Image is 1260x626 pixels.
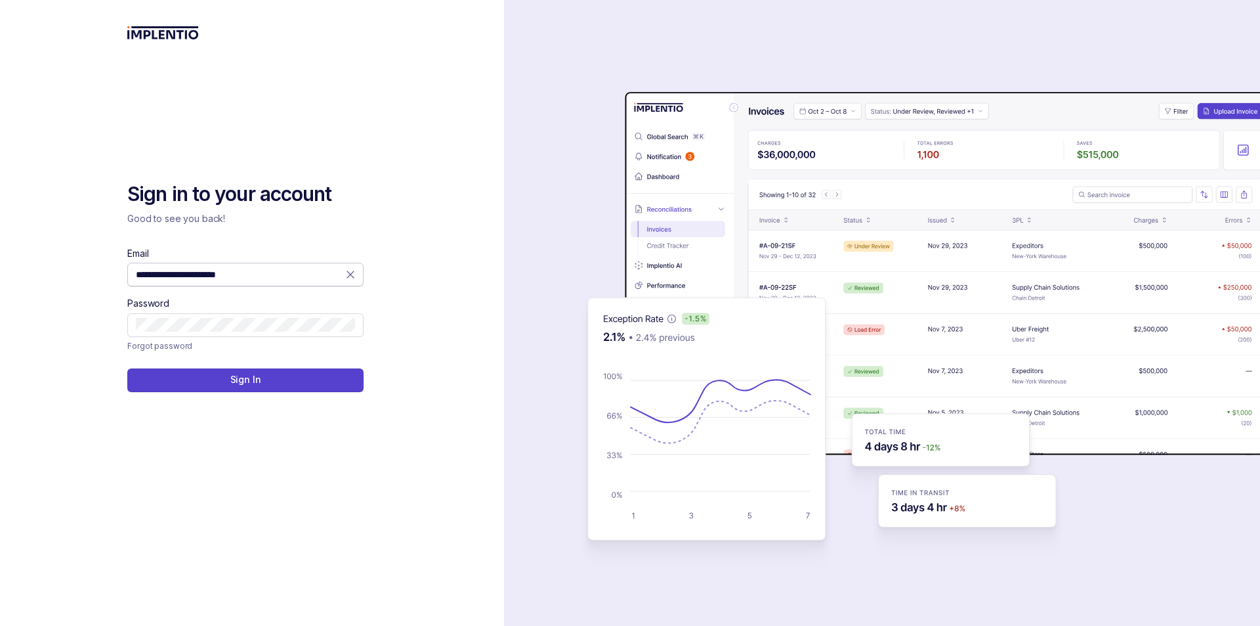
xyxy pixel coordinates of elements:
[127,247,148,260] label: Email
[127,26,199,39] img: logo
[127,181,364,208] h2: Sign in to your account
[127,340,192,353] a: Link Forgot password
[127,369,364,392] button: Sign In
[230,373,261,386] p: Sign In
[127,340,192,353] p: Forgot password
[127,212,364,225] p: Good to see you back!
[127,297,169,310] label: Password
